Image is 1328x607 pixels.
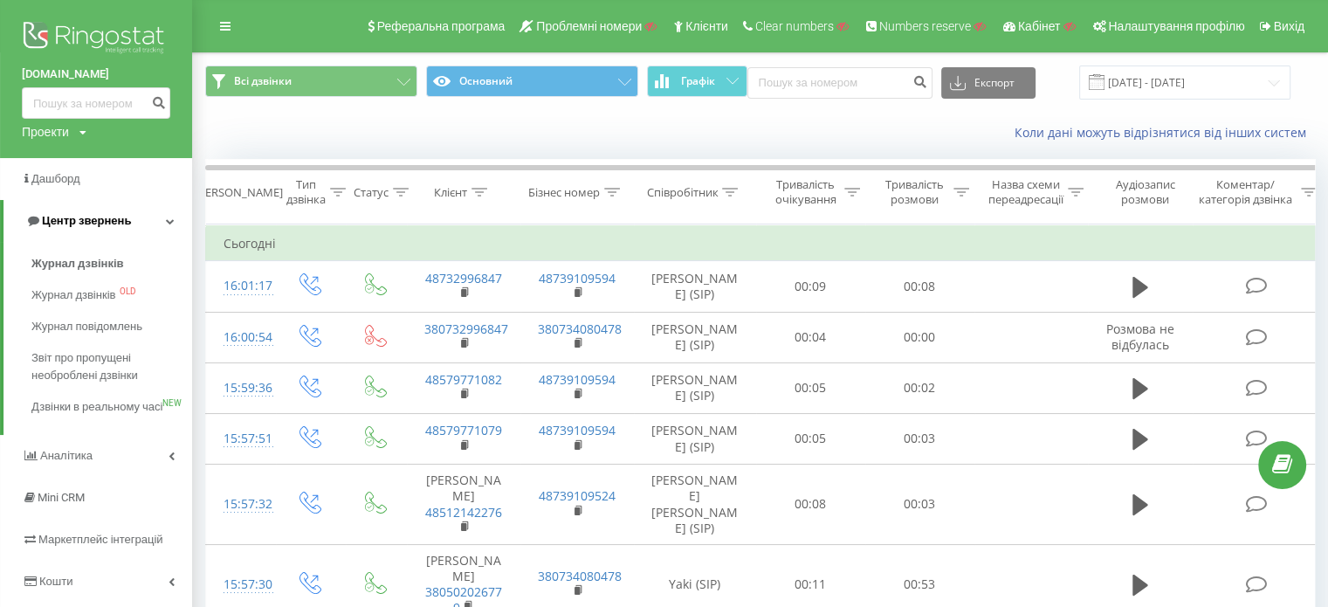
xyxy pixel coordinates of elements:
[22,123,69,141] div: Проекти
[756,261,865,312] td: 00:09
[538,568,622,584] a: 380734080478
[755,19,834,33] span: Clear numbers
[756,465,865,545] td: 00:08
[40,449,93,462] span: Аналiтика
[286,177,326,207] div: Тип дзвінка
[865,261,974,312] td: 00:08
[426,66,638,97] button: Основний
[528,185,600,200] div: Бізнес номер
[31,279,192,311] a: Журнал дзвінківOLD
[424,321,508,337] a: 380732996847
[224,371,258,405] div: 15:59:36
[634,362,756,413] td: [PERSON_NAME] (SIP)
[865,312,974,362] td: 00:00
[224,321,258,355] div: 16:00:54
[3,200,192,242] a: Центр звернень
[31,391,192,423] a: Дзвінки в реальному часіNEW
[224,422,258,456] div: 15:57:51
[22,17,170,61] img: Ringostat logo
[425,270,502,286] a: 48732996847
[206,226,1324,261] td: Сьогодні
[1108,19,1244,33] span: Налаштування профілю
[31,349,183,384] span: Звіт про пропущені необроблені дзвінки
[31,342,192,391] a: Звіт про пропущені необроблені дзвінки
[1015,124,1315,141] a: Коли дані можуть відрізнятися вiд інших систем
[224,568,258,602] div: 15:57:30
[1106,321,1174,353] span: Розмова не відбулась
[634,413,756,464] td: [PERSON_NAME] (SIP)
[22,87,170,119] input: Пошук за номером
[1274,19,1304,33] span: Вихід
[539,270,616,286] a: 48739109594
[224,269,258,303] div: 16:01:17
[22,66,170,83] a: [DOMAIN_NAME]
[879,19,971,33] span: Numbers reserve
[865,413,974,464] td: 00:03
[756,413,865,464] td: 00:05
[634,312,756,362] td: [PERSON_NAME] (SIP)
[647,66,747,97] button: Графік
[31,248,192,279] a: Журнал дзвінків
[539,422,616,438] a: 48739109594
[756,312,865,362] td: 00:04
[538,321,622,337] a: 380734080478
[681,75,715,87] span: Графік
[1018,19,1061,33] span: Кабінет
[425,371,502,388] a: 48579771082
[31,398,162,416] span: Дзвінки в реальному часі
[539,371,616,388] a: 48739109594
[425,504,502,521] a: 48512142276
[31,255,124,272] span: Журнал дзвінків
[634,465,756,545] td: [PERSON_NAME] [PERSON_NAME] (SIP)
[224,487,258,521] div: 15:57:32
[771,177,840,207] div: Тривалість очікування
[407,465,520,545] td: [PERSON_NAME]
[39,575,72,588] span: Кошти
[38,491,85,504] span: Mini CRM
[1194,177,1297,207] div: Коментар/категорія дзвінка
[31,172,80,185] span: Дашборд
[42,214,131,227] span: Центр звернень
[865,465,974,545] td: 00:03
[865,362,974,413] td: 00:02
[988,177,1063,207] div: Назва схеми переадресації
[1103,177,1187,207] div: Аудіозапис розмови
[354,185,389,200] div: Статус
[31,318,142,335] span: Журнал повідомлень
[377,19,506,33] span: Реферальна програма
[425,422,502,438] a: 48579771079
[434,185,467,200] div: Клієнт
[941,67,1036,99] button: Експорт
[31,311,192,342] a: Журнал повідомлень
[205,66,417,97] button: Всі дзвінки
[880,177,949,207] div: Тривалість розмови
[38,533,163,546] span: Маркетплейс інтеграцій
[747,67,932,99] input: Пошук за номером
[539,487,616,504] a: 48739109524
[685,19,728,33] span: Клієнти
[31,286,115,304] span: Журнал дзвінків
[646,185,718,200] div: Співробітник
[536,19,642,33] span: Проблемні номери
[634,261,756,312] td: [PERSON_NAME] (SIP)
[195,185,283,200] div: [PERSON_NAME]
[756,362,865,413] td: 00:05
[234,74,292,88] span: Всі дзвінки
